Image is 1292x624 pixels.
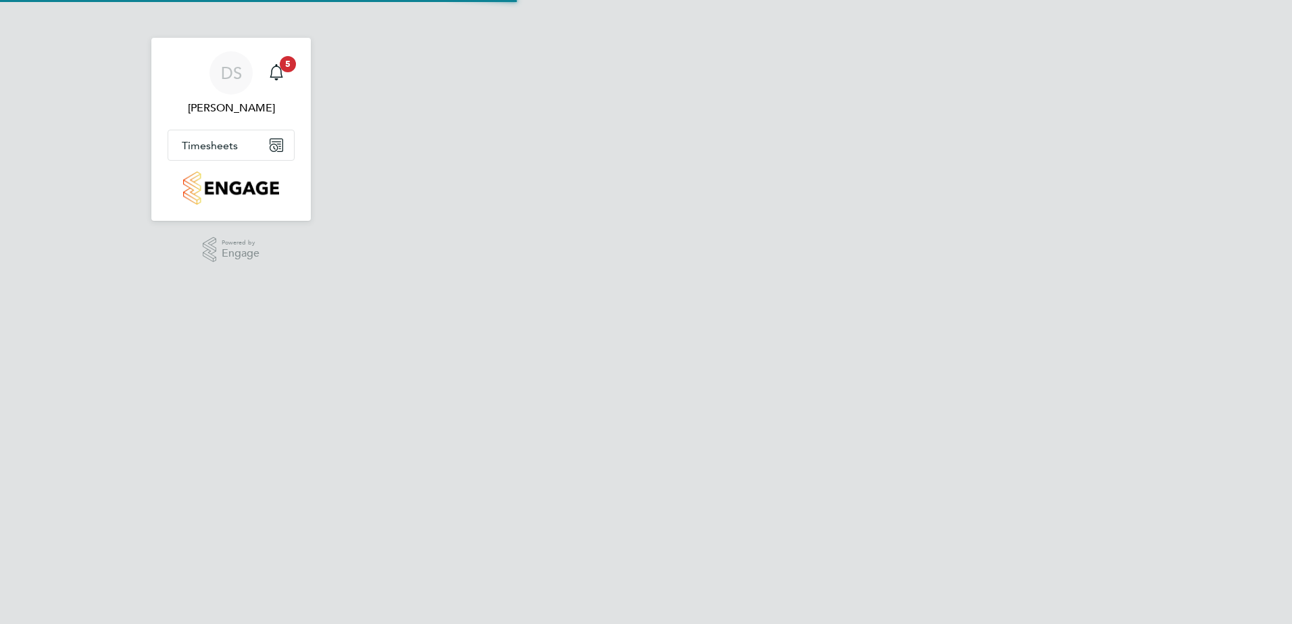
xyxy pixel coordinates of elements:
a: Powered byEngage [203,237,260,263]
span: Engage [222,248,259,259]
a: 5 [263,51,290,95]
img: countryside-properties-logo-retina.png [183,172,278,205]
a: Go to home page [168,172,295,205]
a: DS[PERSON_NAME] [168,51,295,116]
span: Dave Smith [168,100,295,116]
button: Timesheets [168,130,294,160]
span: DS [221,64,242,82]
span: Timesheets [182,139,238,152]
nav: Main navigation [151,38,311,221]
span: Powered by [222,237,259,249]
span: 5 [280,56,296,72]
